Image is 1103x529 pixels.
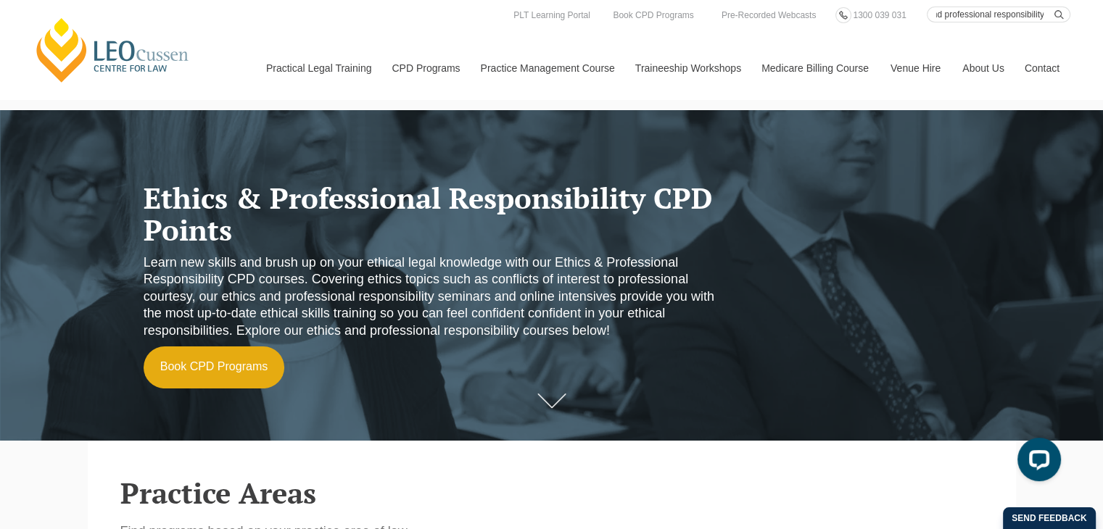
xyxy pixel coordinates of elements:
iframe: LiveChat chat widget [1006,432,1067,493]
a: CPD Programs [381,37,469,99]
a: About Us [951,37,1014,99]
h1: Ethics & Professional Responsibility CPD Points [144,182,715,246]
a: PLT Learning Portal [510,7,594,23]
a: Book CPD Programs [144,346,285,388]
a: Practical Legal Training [255,37,381,99]
h2: Practice Areas [120,477,983,509]
p: Learn new skills and brush up on your ethical legal knowledge with our Ethics & Professional Resp... [144,254,715,339]
a: Book CPD Programs [609,7,697,23]
a: Practice Management Course [470,37,624,99]
a: 1300 039 031 [849,7,909,23]
a: Traineeship Workshops [624,37,751,99]
a: Venue Hire [880,37,951,99]
span: 1300 039 031 [853,10,906,20]
a: Contact [1014,37,1070,99]
a: [PERSON_NAME] Centre for Law [33,16,193,84]
a: Medicare Billing Course [751,37,880,99]
a: Pre-Recorded Webcasts [718,7,820,23]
